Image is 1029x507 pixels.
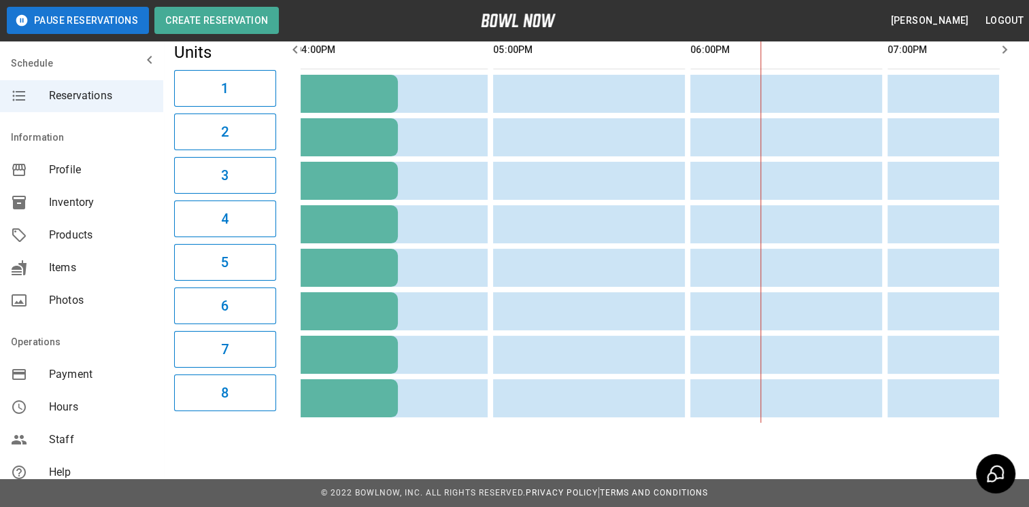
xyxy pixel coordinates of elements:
span: Inventory [49,194,152,211]
h5: Units [174,41,276,63]
span: © 2022 BowlNow, Inc. All Rights Reserved. [321,488,526,497]
h6: 3 [221,164,229,186]
h6: 5 [221,251,229,273]
h6: 8 [221,382,229,404]
h6: 7 [221,338,229,360]
span: Staff [49,432,152,448]
button: 1 [174,70,276,107]
button: 6 [174,287,276,324]
button: 7 [174,331,276,368]
button: Pause Reservations [7,7,149,34]
button: [PERSON_NAME] [885,8,974,33]
button: 3 [174,157,276,194]
button: Logout [980,8,1029,33]
button: 2 [174,113,276,150]
h6: 1 [221,77,229,99]
a: Privacy Policy [526,488,598,497]
h6: 2 [221,121,229,143]
span: Payment [49,366,152,383]
button: 8 [174,374,276,411]
span: Products [49,227,152,243]
img: logo [481,14,556,27]
h6: 4 [221,208,229,230]
a: Terms and Conditions [600,488,708,497]
span: Help [49,464,152,480]
button: 4 [174,200,276,237]
button: Create Reservation [154,7,279,34]
span: Hours [49,399,152,415]
button: 5 [174,244,276,281]
span: Photos [49,292,152,309]
span: Reservations [49,88,152,104]
h6: 6 [221,295,229,317]
span: Items [49,260,152,276]
span: Profile [49,162,152,178]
